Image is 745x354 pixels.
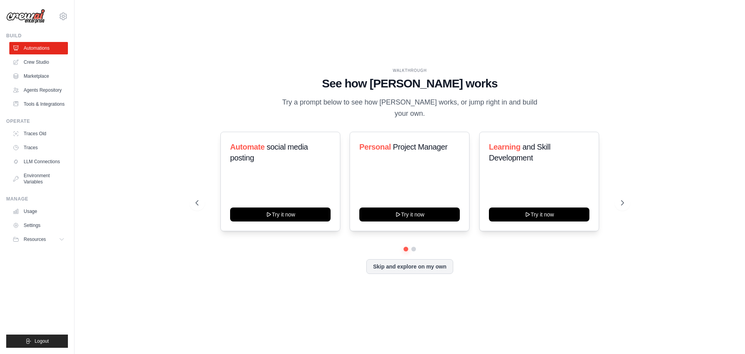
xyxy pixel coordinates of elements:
a: Traces Old [9,127,68,140]
button: Try it now [489,208,589,221]
h1: See how [PERSON_NAME] works [196,77,624,91]
a: Automations [9,42,68,54]
span: Learning [489,143,520,151]
span: social media posting [230,143,308,162]
a: Traces [9,141,68,154]
button: Logout [6,335,68,348]
p: Try a prompt below to see how [PERSON_NAME] works, or jump right in and build your own. [279,97,540,120]
span: and Skill Development [489,143,550,162]
a: Usage [9,205,68,218]
span: Logout [35,338,49,344]
span: Automate [230,143,265,151]
button: Try it now [359,208,460,221]
img: Logo [6,9,45,24]
button: Skip and explore on my own [366,259,453,274]
span: Personal [359,143,391,151]
span: Resources [24,236,46,242]
button: Try it now [230,208,331,221]
a: Agents Repository [9,84,68,96]
a: LLM Connections [9,155,68,168]
a: Environment Variables [9,169,68,188]
span: Project Manager [393,143,448,151]
a: Crew Studio [9,56,68,68]
div: Operate [6,118,68,124]
div: WALKTHROUGH [196,68,624,73]
div: Build [6,33,68,39]
a: Tools & Integrations [9,98,68,110]
a: Settings [9,219,68,232]
div: Manage [6,196,68,202]
a: Marketplace [9,70,68,82]
button: Resources [9,233,68,246]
